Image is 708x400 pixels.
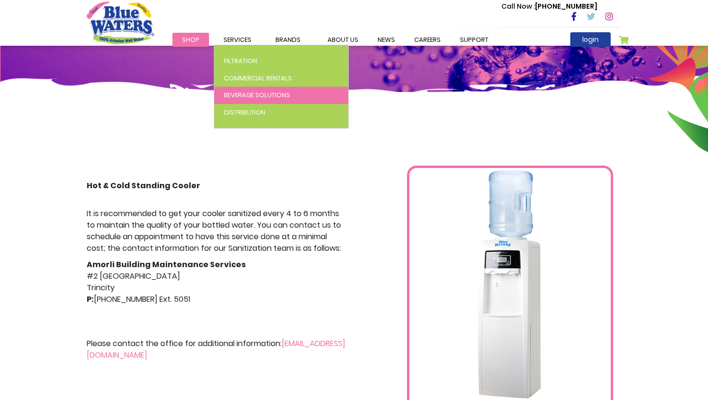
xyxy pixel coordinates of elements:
[224,56,257,65] span: Filtration
[214,52,348,70] a: Filtration
[275,35,301,44] span: Brands
[266,33,310,47] a: Brands
[214,70,348,87] a: Commercial Rentals
[87,1,154,44] a: store logo
[224,90,290,100] span: Beverage Solutions
[87,338,345,361] a: [EMAIL_ADDRESS][DOMAIN_NAME]
[405,33,450,47] a: careers
[224,108,265,117] span: Distribution
[501,1,597,12] p: [PHONE_NUMBER]
[214,87,348,104] a: Beverage Solutions
[172,33,209,47] a: Shop
[87,338,347,361] p: Please contact the office for additional information:
[87,259,246,270] strong: Amorli Building Maintenance Services
[570,32,611,47] a: login
[450,33,498,47] a: support
[368,33,405,47] a: News
[182,35,199,44] span: Shop
[224,74,292,83] span: Commercial Rentals
[214,104,348,121] a: Distribution
[318,33,368,47] a: about us
[87,208,347,254] p: It is recommended to get your cooler sanitized every 4 to 6 months to maintain the quality of you...
[214,33,261,47] a: Services
[223,35,251,44] span: Services
[501,1,535,11] span: Call Now :
[87,294,94,305] strong: P:
[87,180,200,191] strong: Hot & Cold Standing Cooler
[87,208,347,361] div: #2 [GEOGRAPHIC_DATA] Trincity [PHONE_NUMBER] Ext. 5051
